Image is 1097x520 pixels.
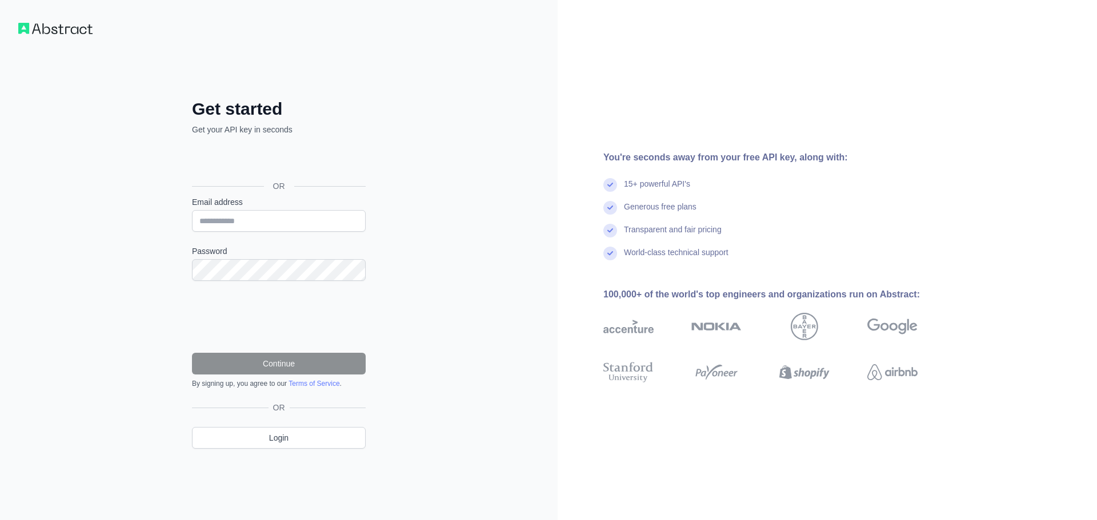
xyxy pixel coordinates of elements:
div: 100,000+ of the world's top engineers and organizations run on Abstract: [603,288,954,301]
img: google [867,313,918,340]
div: You're seconds away from your free API key, along with: [603,151,954,164]
div: By signing up, you agree to our . [192,379,366,388]
a: Terms of Service [289,380,339,388]
div: 15+ powerful API's [624,178,690,201]
span: OR [269,402,290,413]
img: stanford university [603,360,654,385]
p: Get your API key in seconds [192,124,366,135]
a: Login [192,427,366,449]
img: nokia [691,313,742,340]
img: check mark [603,247,617,260]
iframe: Knop Inloggen met Google [186,148,369,173]
h2: Get started [192,99,366,119]
button: Continue [192,353,366,374]
img: check mark [603,178,617,192]
iframe: reCAPTCHA [192,295,366,339]
div: Transparent and fair pricing [624,224,722,247]
div: World-class technical support [624,247,728,269]
label: Password [192,245,366,257]
label: Email address [192,196,366,208]
img: airbnb [867,360,918,385]
img: check mark [603,201,617,215]
img: Workflow [18,23,93,34]
img: check mark [603,224,617,237]
div: Generous free plans [624,201,696,224]
span: OR [264,180,294,192]
img: shopify [779,360,830,385]
img: accenture [603,313,654,340]
img: payoneer [691,360,742,385]
img: bayer [791,313,818,340]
